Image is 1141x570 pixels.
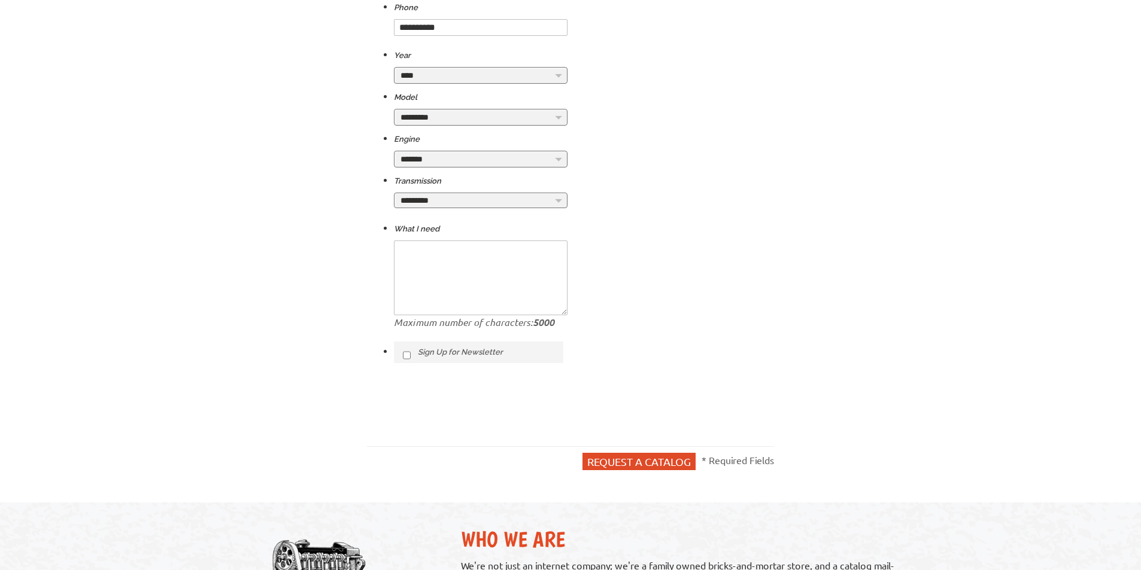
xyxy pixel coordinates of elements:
label: Transmission [394,174,441,188]
button: Request a catalog [582,453,696,470]
p: * Required Fields [702,453,774,467]
label: Sign Up for Newsletter [394,342,563,363]
label: Engine [394,132,420,147]
p: Maximum number of characters: [394,315,568,330]
span: Request a catalog [587,455,691,468]
h2: Who We Are [461,526,918,552]
label: Phone [394,1,418,15]
strong: 5000 [533,316,554,328]
label: Model [394,90,417,105]
label: What I need [394,222,439,236]
iframe: reCAPTCHA [394,389,576,436]
label: Year [394,48,411,63]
